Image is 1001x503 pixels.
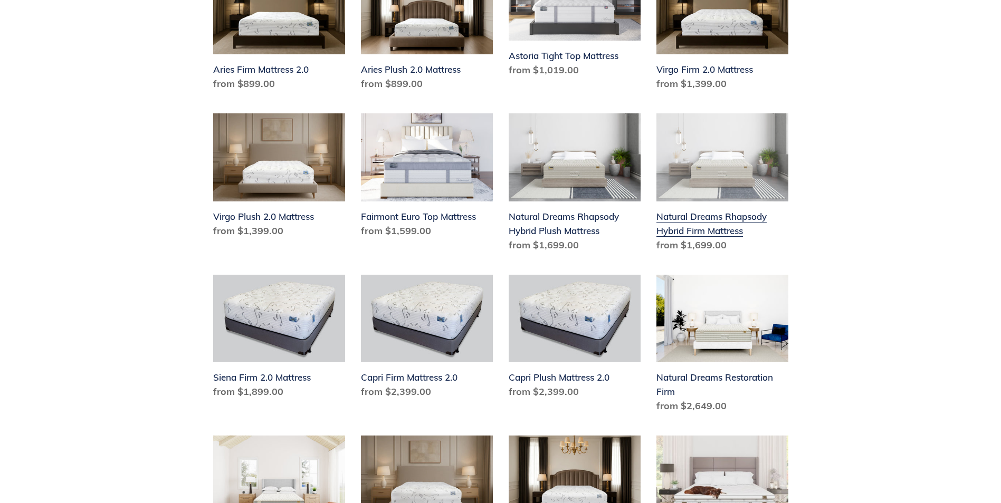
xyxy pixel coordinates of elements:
[213,275,345,403] a: Siena Firm 2.0 Mattress
[361,113,493,242] a: Fairmont Euro Top Mattress
[656,113,788,256] a: Natural Dreams Rhapsody Hybrid Firm Mattress
[509,113,641,256] a: Natural Dreams Rhapsody Hybrid Plush Mattress
[656,275,788,418] a: Natural Dreams Restoration Firm
[361,275,493,403] a: Capri Firm Mattress 2.0
[213,113,345,242] a: Virgo Plush 2.0 Mattress
[509,275,641,403] a: Capri Plush Mattress 2.0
